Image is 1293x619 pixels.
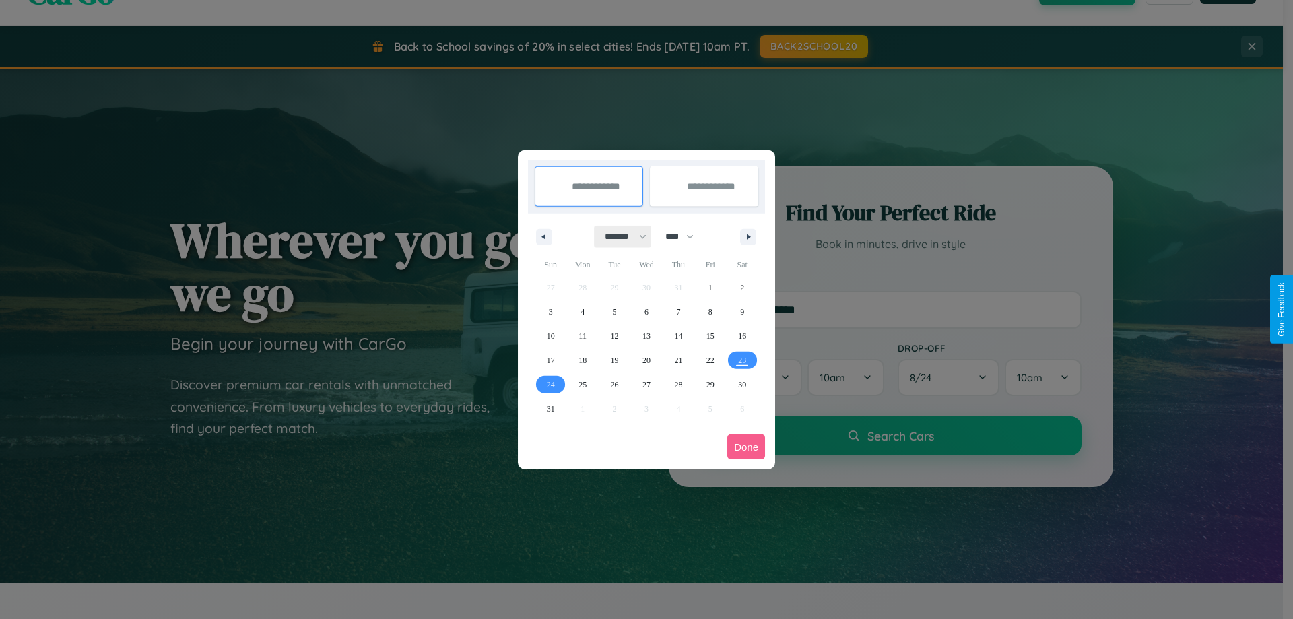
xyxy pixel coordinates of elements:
[694,372,726,397] button: 29
[740,275,744,300] span: 2
[674,372,682,397] span: 28
[578,324,587,348] span: 11
[663,254,694,275] span: Thu
[549,300,553,324] span: 3
[630,324,662,348] button: 13
[663,348,694,372] button: 21
[727,434,765,459] button: Done
[674,324,682,348] span: 14
[630,348,662,372] button: 20
[708,300,712,324] span: 8
[547,372,555,397] span: 24
[727,372,758,397] button: 30
[566,300,598,324] button: 4
[738,348,746,372] span: 23
[642,372,651,397] span: 27
[706,348,715,372] span: 22
[738,372,746,397] span: 30
[547,324,555,348] span: 10
[535,324,566,348] button: 10
[708,275,712,300] span: 1
[599,324,630,348] button: 12
[674,348,682,372] span: 21
[599,348,630,372] button: 19
[599,300,630,324] button: 5
[611,348,619,372] span: 19
[566,324,598,348] button: 11
[694,348,726,372] button: 22
[663,372,694,397] button: 28
[535,372,566,397] button: 24
[740,300,744,324] span: 9
[644,300,649,324] span: 6
[566,254,598,275] span: Mon
[727,275,758,300] button: 2
[566,348,598,372] button: 18
[630,300,662,324] button: 6
[676,300,680,324] span: 7
[1277,282,1286,337] div: Give Feedback
[547,397,555,421] span: 31
[599,254,630,275] span: Tue
[642,324,651,348] span: 13
[611,324,619,348] span: 12
[535,254,566,275] span: Sun
[642,348,651,372] span: 20
[535,397,566,421] button: 31
[535,300,566,324] button: 3
[630,254,662,275] span: Wed
[566,372,598,397] button: 25
[727,324,758,348] button: 16
[578,348,587,372] span: 18
[599,372,630,397] button: 26
[706,324,715,348] span: 15
[694,300,726,324] button: 8
[727,348,758,372] button: 23
[738,324,746,348] span: 16
[535,348,566,372] button: 17
[547,348,555,372] span: 17
[611,372,619,397] span: 26
[578,372,587,397] span: 25
[581,300,585,324] span: 4
[663,324,694,348] button: 14
[706,372,715,397] span: 29
[694,254,726,275] span: Fri
[663,300,694,324] button: 7
[727,300,758,324] button: 9
[694,275,726,300] button: 1
[694,324,726,348] button: 15
[727,254,758,275] span: Sat
[630,372,662,397] button: 27
[613,300,617,324] span: 5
